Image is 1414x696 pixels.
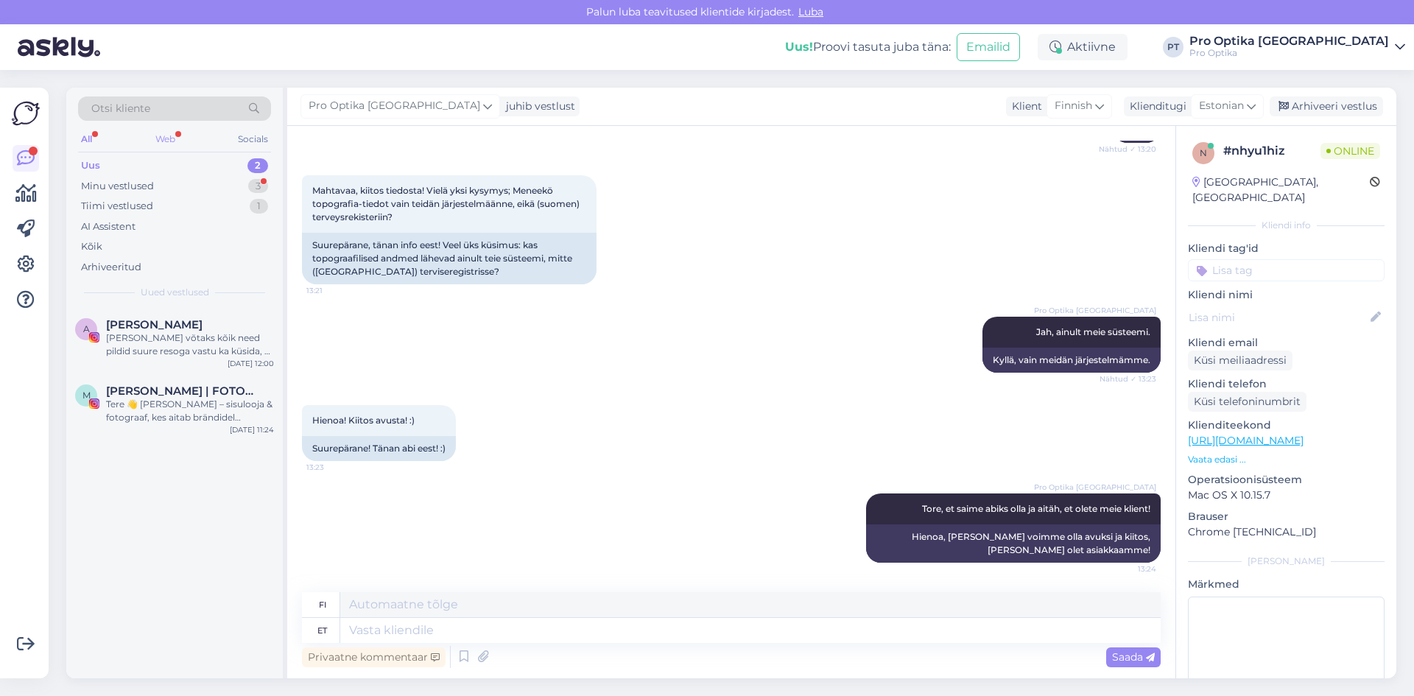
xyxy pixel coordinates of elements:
[1188,335,1385,351] p: Kliendi email
[1038,34,1128,60] div: Aktiivne
[794,5,828,18] span: Luba
[1189,309,1368,326] input: Lisa nimi
[1188,453,1385,466] p: Vaata edasi ...
[500,99,575,114] div: juhib vestlust
[1101,563,1156,574] span: 13:24
[1188,241,1385,256] p: Kliendi tag'id
[1034,482,1156,493] span: Pro Optika [GEOGRAPHIC_DATA]
[81,260,141,275] div: Arhiveeritud
[1099,144,1156,155] span: Nähtud ✓ 13:20
[230,424,274,435] div: [DATE] 11:24
[152,130,178,149] div: Web
[1189,47,1389,59] div: Pro Optika
[306,285,362,296] span: 13:21
[1188,259,1385,281] input: Lisa tag
[248,179,268,194] div: 3
[1188,418,1385,433] p: Klienditeekond
[106,331,274,358] div: [PERSON_NAME] võtaks kõik need pildid suure resoga vastu ka küsida, et kas tohime neid kasutada n...
[81,199,153,214] div: Tiimi vestlused
[250,199,268,214] div: 1
[141,286,209,299] span: Uued vestlused
[1006,99,1042,114] div: Klient
[922,503,1150,514] span: Tore, et saime abiks olla ja aitäh, et olete meie klient!
[228,358,274,369] div: [DATE] 12:00
[12,99,40,127] img: Askly Logo
[1055,98,1092,114] span: Finnish
[1188,577,1385,592] p: Märkmed
[319,592,326,617] div: fi
[1100,373,1156,384] span: Nähtud ✓ 13:23
[81,158,100,173] div: Uus
[1223,142,1320,160] div: # nhyu1hiz
[1188,524,1385,540] p: Chrome [TECHNICAL_ID]
[785,38,951,56] div: Proovi tasuta juba täna:
[1188,472,1385,488] p: Operatsioonisüsteem
[309,98,480,114] span: Pro Optika [GEOGRAPHIC_DATA]
[81,239,102,254] div: Kõik
[1036,326,1150,337] span: Jah, ainult meie süsteemi.
[1188,376,1385,392] p: Kliendi telefon
[106,398,274,424] div: Tere 👋 [PERSON_NAME] – sisulooja & fotograaf, kes aitab brändidel sotsiaalmeedias päriselt silma ...
[1189,35,1405,59] a: Pro Optika [GEOGRAPHIC_DATA]Pro Optika
[302,233,597,284] div: Suurepärane, tänan info eest! Veel üks küsimus: kas topograafilised andmed lähevad ainult teie sü...
[1192,175,1370,205] div: [GEOGRAPHIC_DATA], [GEOGRAPHIC_DATA]
[957,33,1020,61] button: Emailid
[1188,434,1304,447] a: [URL][DOMAIN_NAME]
[312,415,415,426] span: Hienoa! Kiitos avusta! :)
[785,40,813,54] b: Uus!
[1034,305,1156,316] span: Pro Optika [GEOGRAPHIC_DATA]
[91,101,150,116] span: Otsi kliente
[1189,35,1389,47] div: Pro Optika [GEOGRAPHIC_DATA]
[1188,351,1292,370] div: Küsi meiliaadressi
[106,384,259,398] span: Madli Abro | FOTOGRAAF
[302,647,446,667] div: Privaatne kommentaar
[866,524,1161,563] div: Hienoa, [PERSON_NAME] voimme olla avuksi ja kiitos, [PERSON_NAME] olet asiakkaamme!
[982,348,1161,373] div: Kyllä, vain meidän järjestelmämme.
[1188,509,1385,524] p: Brauser
[1188,488,1385,503] p: Mac OS X 10.15.7
[1188,392,1306,412] div: Küsi telefoninumbrit
[1163,37,1183,57] div: PT
[81,219,136,234] div: AI Assistent
[317,618,327,643] div: et
[78,130,95,149] div: All
[83,323,90,334] span: A
[1199,98,1244,114] span: Estonian
[306,462,362,473] span: 13:23
[106,318,203,331] span: Aveli Karba
[235,130,271,149] div: Socials
[1200,147,1207,158] span: n
[81,179,154,194] div: Minu vestlused
[1188,219,1385,232] div: Kliendi info
[1320,143,1380,159] span: Online
[312,185,582,222] span: Mahtavaa, kiitos tiedosta! Vielä yksi kysymys; Meneekö topografia-tiedot vain teidän järjestelmää...
[1188,287,1385,303] p: Kliendi nimi
[1112,650,1155,664] span: Saada
[1188,555,1385,568] div: [PERSON_NAME]
[1124,99,1186,114] div: Klienditugi
[1270,96,1383,116] div: Arhiveeri vestlus
[302,436,456,461] div: Suurepärane! Tänan abi eest! :)
[247,158,268,173] div: 2
[82,390,91,401] span: M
